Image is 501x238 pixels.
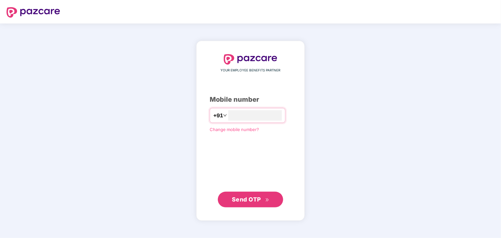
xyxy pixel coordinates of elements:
[224,54,277,65] img: logo
[265,198,269,202] span: double-right
[221,68,281,73] span: YOUR EMPLOYEE BENEFITS PARTNER
[223,113,227,117] span: down
[232,196,261,203] span: Send OTP
[218,192,283,207] button: Send OTPdouble-right
[213,112,223,120] span: +91
[210,127,259,132] a: Change mobile number?
[210,95,291,105] div: Mobile number
[7,7,60,18] img: logo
